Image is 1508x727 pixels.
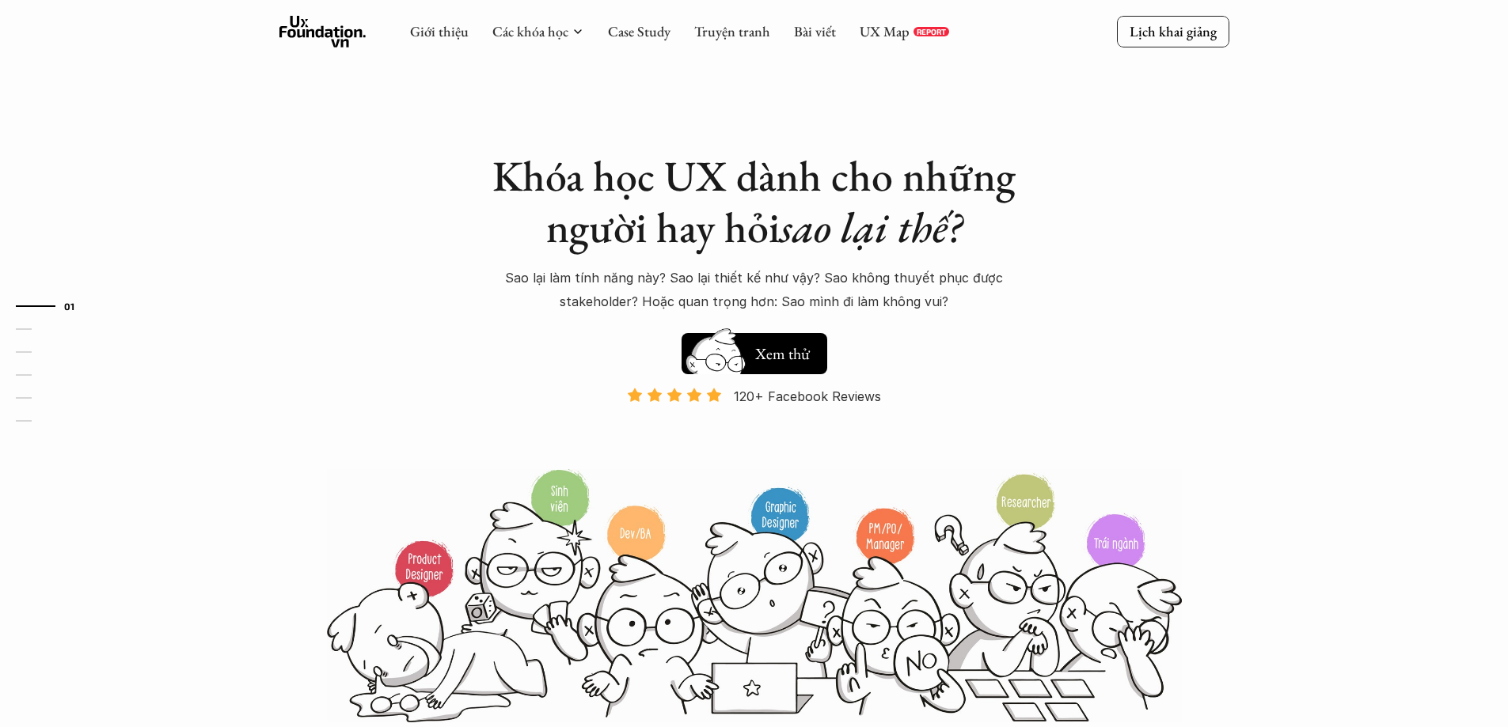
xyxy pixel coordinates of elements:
h1: Khóa học UX dành cho những người hay hỏi [477,150,1031,253]
a: Bài viết [794,22,836,40]
a: Xem thử [682,325,827,374]
a: Case Study [608,22,670,40]
h5: Xem thử [753,343,811,365]
strong: 01 [64,301,75,312]
a: Các khóa học [492,22,568,40]
p: Sao lại làm tính năng này? Sao lại thiết kế như vậy? Sao không thuyết phục được stakeholder? Hoặc... [477,266,1031,314]
a: 120+ Facebook Reviews [613,387,895,467]
a: Lịch khai giảng [1117,16,1229,47]
em: sao lại thế? [780,199,962,255]
a: 01 [16,297,91,316]
a: Giới thiệu [410,22,469,40]
p: REPORT [917,27,946,36]
p: Lịch khai giảng [1130,22,1217,40]
p: 120+ Facebook Reviews [734,384,881,408]
a: UX Map [860,22,910,40]
a: Truyện tranh [694,22,770,40]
